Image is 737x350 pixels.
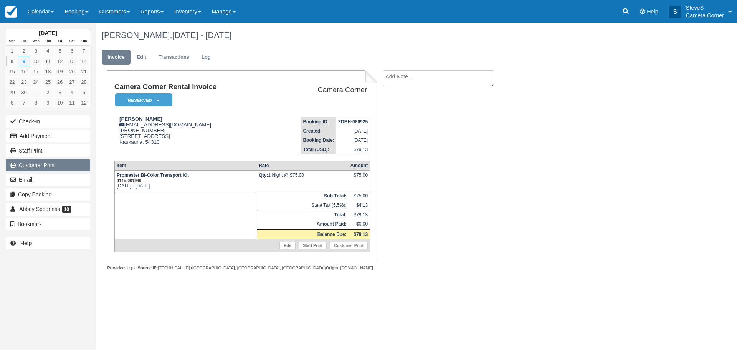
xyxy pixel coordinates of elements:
[54,98,66,108] a: 10
[18,37,30,46] th: Tue
[54,66,66,77] a: 19
[6,56,18,66] a: 8
[78,87,90,98] a: 5
[6,144,90,157] a: Staff Print
[42,66,54,77] a: 18
[54,87,66,98] a: 3
[6,188,90,201] button: Copy Booking
[30,56,42,66] a: 10
[66,98,78,108] a: 11
[299,242,327,249] a: Staff Print
[42,87,54,98] a: 2
[686,4,724,12] p: SteveS
[349,191,370,201] td: $75.00
[172,30,231,40] span: [DATE] - [DATE]
[301,145,336,154] th: Total (USD):
[42,56,54,66] a: 11
[350,173,368,184] div: $75.00
[349,210,370,220] td: $79.13
[54,37,66,46] th: Fri
[117,178,141,183] small: 914b-001940
[336,145,370,154] td: $79.13
[18,56,30,66] a: 9
[18,66,30,77] a: 16
[54,46,66,56] a: 5
[349,201,370,210] td: $4.13
[18,46,30,56] a: 2
[107,265,377,271] div: droplet [TECHNICAL_ID] ([GEOGRAPHIC_DATA], [GEOGRAPHIC_DATA], [GEOGRAPHIC_DATA]) : [DOMAIN_NAME]
[669,6,681,18] div: S
[30,87,42,98] a: 1
[18,98,30,108] a: 7
[66,37,78,46] th: Sat
[107,265,125,270] strong: Provider:
[54,77,66,87] a: 26
[114,83,267,91] h1: Camera Corner Rental Invoice
[19,206,60,212] span: Abbey Spoerinas
[119,116,162,122] strong: [PERSON_NAME]
[78,77,90,87] a: 28
[5,6,17,18] img: checkfront-main-nav-mini-logo.png
[78,56,90,66] a: 14
[30,98,42,108] a: 8
[301,126,336,136] th: Created:
[270,86,367,94] h2: Camera Corner
[30,66,42,77] a: 17
[354,232,368,237] strong: $79.13
[259,173,268,178] strong: Qty
[30,77,42,87] a: 24
[6,159,90,171] a: Customer Print
[647,8,658,15] span: Help
[257,210,348,220] th: Total:
[153,50,195,65] a: Transactions
[102,50,131,65] a: Invoice
[114,116,267,154] div: [EMAIL_ADDRESS][DOMAIN_NAME] [PHONE_NUMBER] [STREET_ADDRESS] Kaukauna, 54310
[78,66,90,77] a: 21
[30,37,42,46] th: Wed
[6,115,90,128] button: Check-in
[66,77,78,87] a: 27
[301,117,336,127] th: Booking ID:
[6,130,90,142] button: Add Payment
[257,161,348,171] th: Rate
[18,87,30,98] a: 30
[62,206,71,213] span: 10
[54,56,66,66] a: 12
[301,136,336,145] th: Booking Date:
[20,240,32,246] b: Help
[42,77,54,87] a: 25
[114,161,257,171] th: Item
[117,173,189,183] strong: Promaster Bi-Color Transport Kit
[114,171,257,191] td: [DATE] - [DATE]
[326,265,338,270] strong: Origin
[6,174,90,186] button: Email
[42,46,54,56] a: 4
[39,30,57,36] strong: [DATE]
[338,119,368,124] strong: ZDBH-080925
[6,37,18,46] th: Mon
[330,242,368,249] a: Customer Print
[66,66,78,77] a: 20
[138,265,158,270] strong: Source IP:
[336,136,370,145] td: [DATE]
[78,46,90,56] a: 7
[6,77,18,87] a: 22
[640,9,645,14] i: Help
[6,66,18,77] a: 15
[336,126,370,136] td: [DATE]
[279,242,296,249] a: Edit
[349,219,370,229] td: $0.00
[349,161,370,171] th: Amount
[6,87,18,98] a: 29
[78,37,90,46] th: Sun
[6,98,18,108] a: 6
[257,171,348,191] td: 1 Night @ $75.00
[257,201,348,210] td: State Tax (5.5%):
[102,31,643,40] h1: [PERSON_NAME],
[42,37,54,46] th: Thu
[6,203,90,215] a: Abbey Spoerinas 10
[6,218,90,230] button: Bookmark
[18,77,30,87] a: 23
[6,237,90,249] a: Help
[66,56,78,66] a: 13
